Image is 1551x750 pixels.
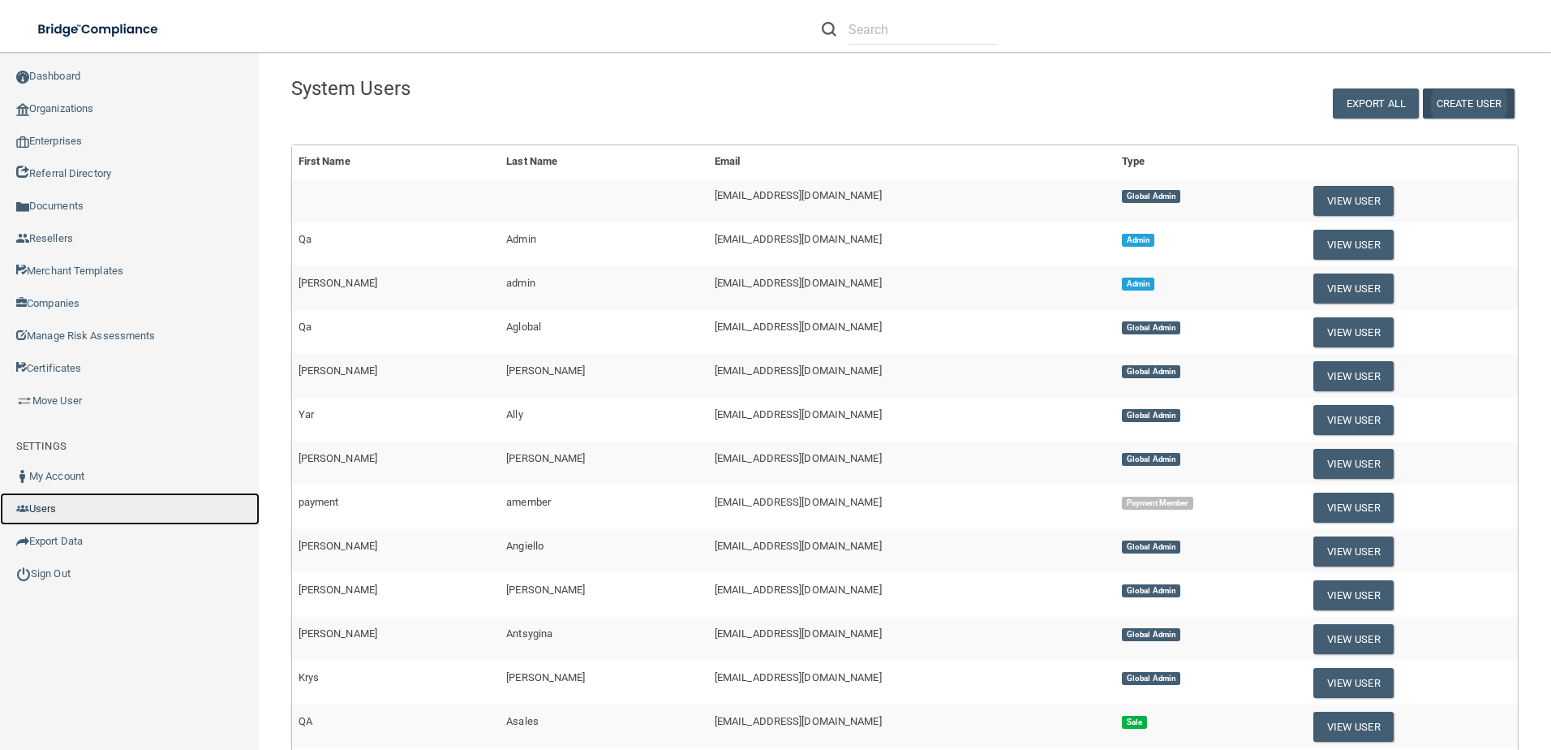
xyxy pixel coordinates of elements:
[16,136,29,148] img: enterprise.0d942306.png
[16,232,29,245] img: ic_reseller.de258add.png
[299,452,377,464] span: [PERSON_NAME]
[1122,716,1147,729] span: Sale
[16,71,29,84] img: ic_dashboard_dark.d01f4a41.png
[506,584,585,596] span: [PERSON_NAME]
[16,567,31,581] img: ic_power_dark.7ecde6b1.png
[299,364,377,377] span: [PERSON_NAME]
[299,233,311,245] span: Qa
[1122,321,1180,334] span: Global Admin
[715,233,882,245] span: [EMAIL_ADDRESS][DOMAIN_NAME]
[506,496,551,508] span: amember
[1313,493,1394,523] button: View User
[849,15,997,45] input: Search
[1313,317,1394,347] button: View User
[506,408,522,420] span: Ally
[1313,405,1394,435] button: View User
[299,540,377,552] span: [PERSON_NAME]
[299,671,319,683] span: Krys
[16,103,29,116] img: organization-icon.f8decf85.png
[1313,449,1394,479] button: View User
[715,321,882,333] span: [EMAIL_ADDRESS][DOMAIN_NAME]
[16,502,29,515] img: icon-users.e205127d.png
[506,233,536,245] span: Admin
[1423,88,1514,119] button: Create User
[506,715,539,727] span: Asales
[1313,668,1394,698] button: View User
[506,671,585,683] span: [PERSON_NAME]
[715,189,882,201] span: [EMAIL_ADDRESS][DOMAIN_NAME]
[506,364,585,377] span: [PERSON_NAME]
[715,408,882,420] span: [EMAIL_ADDRESS][DOMAIN_NAME]
[16,393,32,409] img: briefcase.64adab9b.png
[1333,88,1419,119] a: Export All
[299,408,314,420] span: Yar
[1122,628,1180,641] span: Global Admin
[292,145,501,179] th: First Name
[715,364,882,377] span: [EMAIL_ADDRESS][DOMAIN_NAME]
[715,584,882,596] span: [EMAIL_ADDRESS][DOMAIN_NAME]
[715,277,882,289] span: [EMAIL_ADDRESS][DOMAIN_NAME]
[715,715,882,727] span: [EMAIL_ADDRESS][DOMAIN_NAME]
[506,452,585,464] span: [PERSON_NAME]
[24,13,174,46] img: bridge_compliance_login_screen.278c3ca4.svg
[1122,453,1180,466] span: Global Admin
[1313,537,1394,567] button: View User
[506,627,552,640] span: Antsygina
[1313,624,1394,654] button: View User
[1122,497,1193,510] span: Payment Member
[715,627,882,640] span: [EMAIL_ADDRESS][DOMAIN_NAME]
[16,535,29,548] img: icon-export.b9366987.png
[500,145,708,179] th: Last Name
[1313,712,1394,742] button: View User
[708,145,1115,179] th: Email
[1122,541,1180,554] span: Global Admin
[715,671,882,683] span: [EMAIL_ADDRESS][DOMAIN_NAME]
[1122,672,1180,685] span: Global Admin
[1313,580,1394,610] button: View User
[299,584,377,596] span: [PERSON_NAME]
[1122,278,1154,291] span: Admin
[715,540,882,552] span: [EMAIL_ADDRESS][DOMAIN_NAME]
[1313,230,1394,260] button: View User
[715,496,882,508] span: [EMAIL_ADDRESS][DOMAIN_NAME]
[506,277,535,289] span: admin
[1115,145,1307,179] th: Type
[299,496,339,508] span: payment
[1313,186,1394,216] button: View User
[291,78,997,99] h4: System Users
[1313,361,1394,391] button: View User
[506,321,541,333] span: Aglobal
[1122,234,1154,247] span: Admin
[1122,365,1180,378] span: Global Admin
[299,277,377,289] span: [PERSON_NAME]
[1122,409,1180,422] span: Global Admin
[299,321,311,333] span: Qa
[299,715,312,727] span: QA
[299,627,377,640] span: [PERSON_NAME]
[1313,274,1394,304] button: View User
[16,470,29,483] img: ic_user_dark.df1a06c3.png
[715,452,882,464] span: [EMAIL_ADDRESS][DOMAIN_NAME]
[1122,584,1180,597] span: Global Admin
[506,540,543,552] span: Angiello
[822,22,836,37] img: ic-search.3b580494.png
[16,437,67,456] label: SETTINGS
[1122,190,1180,203] span: Global Admin
[16,200,29,213] img: icon-documents.8dae5593.png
